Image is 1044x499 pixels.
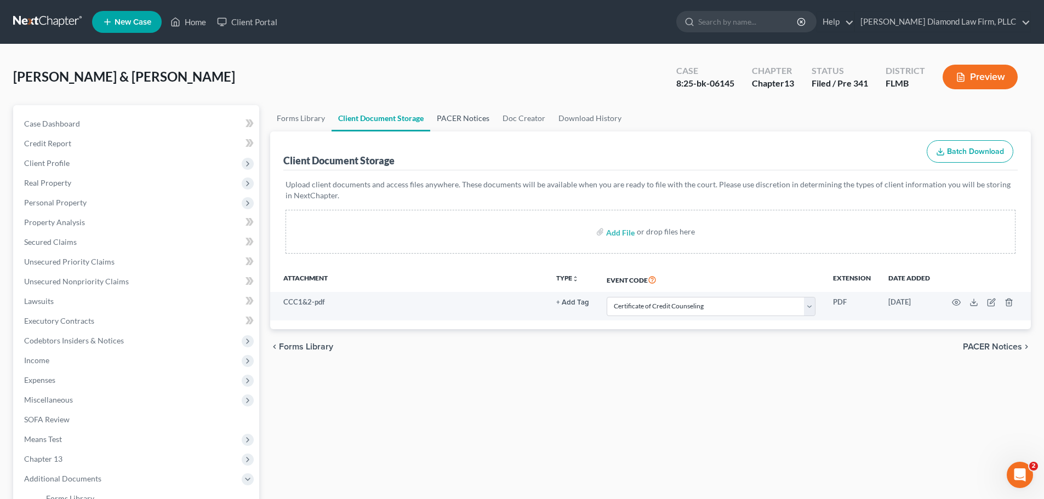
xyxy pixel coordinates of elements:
[552,105,628,131] a: Download History
[15,410,259,429] a: SOFA Review
[24,277,129,286] span: Unsecured Nonpriority Claims
[496,105,552,131] a: Doc Creator
[165,12,212,32] a: Home
[880,292,939,320] td: [DATE]
[24,119,80,128] span: Case Dashboard
[880,267,939,292] th: Date added
[817,12,854,32] a: Help
[824,267,880,292] th: Extension
[963,342,1031,351] button: PACER Notices chevron_right
[15,213,259,232] a: Property Analysis
[1007,462,1033,488] iframe: Intercom live chat
[812,77,868,90] div: Filed / Pre 341
[676,77,734,90] div: 8:25-bk-06145
[270,342,279,351] i: chevron_left
[943,65,1018,89] button: Preview
[637,226,695,237] div: or drop files here
[24,316,94,325] span: Executory Contracts
[24,158,70,168] span: Client Profile
[24,139,71,148] span: Credit Report
[15,311,259,331] a: Executory Contracts
[24,336,124,345] span: Codebtors Insiders & Notices
[676,65,734,77] div: Case
[24,355,49,365] span: Income
[24,257,115,266] span: Unsecured Priority Claims
[556,275,579,282] button: TYPEunfold_more
[270,342,333,351] button: chevron_left Forms Library
[947,147,1004,156] span: Batch Download
[270,292,547,320] td: CCC1&2-pdf
[812,65,868,77] div: Status
[15,114,259,134] a: Case Dashboard
[15,232,259,252] a: Secured Claims
[24,415,70,424] span: SOFA Review
[752,65,794,77] div: Chapter
[24,454,62,463] span: Chapter 13
[24,178,71,187] span: Real Property
[115,18,151,26] span: New Case
[886,65,925,77] div: District
[698,12,798,32] input: Search by name...
[886,77,925,90] div: FLMB
[24,198,87,207] span: Personal Property
[556,297,589,307] a: + Add Tag
[752,77,794,90] div: Chapter
[598,267,824,292] th: Event Code
[15,134,259,153] a: Credit Report
[1022,342,1031,351] i: chevron_right
[15,252,259,272] a: Unsecured Priority Claims
[15,272,259,291] a: Unsecured Nonpriority Claims
[24,375,55,385] span: Expenses
[332,105,430,131] a: Client Document Storage
[963,342,1022,351] span: PACER Notices
[270,267,547,292] th: Attachment
[24,237,77,246] span: Secured Claims
[556,299,589,306] button: + Add Tag
[927,140,1013,163] button: Batch Download
[855,12,1030,32] a: [PERSON_NAME] Diamond Law Firm, PLLC
[784,78,794,88] span: 13
[279,342,333,351] span: Forms Library
[283,154,395,167] div: Client Document Storage
[24,296,54,306] span: Lawsuits
[24,434,62,444] span: Means Test
[270,105,332,131] a: Forms Library
[24,395,73,404] span: Miscellaneous
[24,474,101,483] span: Additional Documents
[1029,462,1038,471] span: 2
[824,292,880,320] td: PDF
[572,276,579,282] i: unfold_more
[15,291,259,311] a: Lawsuits
[430,105,496,131] a: PACER Notices
[286,179,1016,201] p: Upload client documents and access files anywhere. These documents will be available when you are...
[13,68,235,84] span: [PERSON_NAME] & [PERSON_NAME]
[212,12,283,32] a: Client Portal
[24,217,85,227] span: Property Analysis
